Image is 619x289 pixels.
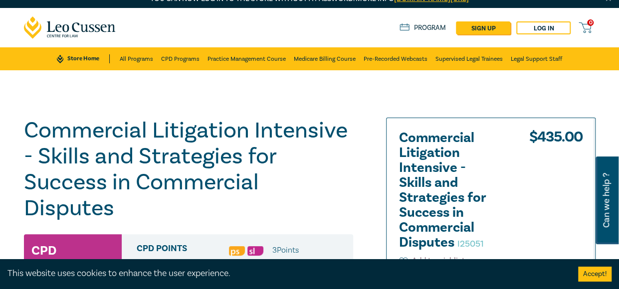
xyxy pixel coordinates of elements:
[137,258,229,271] span: Delivery Mode
[399,255,465,267] button: Add to wishlist
[120,47,153,70] a: All Programs
[399,131,509,250] h2: Commercial Litigation Intensive - Skills and Strategies for Success in Commercial Disputes
[207,47,286,70] a: Practice Management Course
[435,47,503,70] a: Supervised Legal Trainees
[400,23,446,32] a: Program
[229,246,245,256] img: Professional Skills
[247,246,263,256] img: Substantive Law
[161,47,200,70] a: CPD Programs
[457,238,484,250] small: I25051
[272,244,299,257] li: 3 Point s
[602,162,611,238] span: Can we help ?
[578,267,612,282] button: Accept cookies
[456,21,510,34] a: sign up
[24,118,353,221] h1: Commercial Litigation Intensive - Skills and Strategies for Success in Commercial Disputes
[57,54,109,63] a: Store Home
[516,21,571,34] a: Log in
[294,47,356,70] a: Medicare Billing Course
[137,244,229,257] span: CPD Points
[587,19,594,26] span: 0
[364,47,427,70] a: Pre-Recorded Webcasts
[511,47,562,70] a: Legal Support Staff
[529,131,583,255] div: $ 435.00
[31,242,56,260] h3: CPD
[7,267,563,280] div: This website uses cookies to enhance the user experience.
